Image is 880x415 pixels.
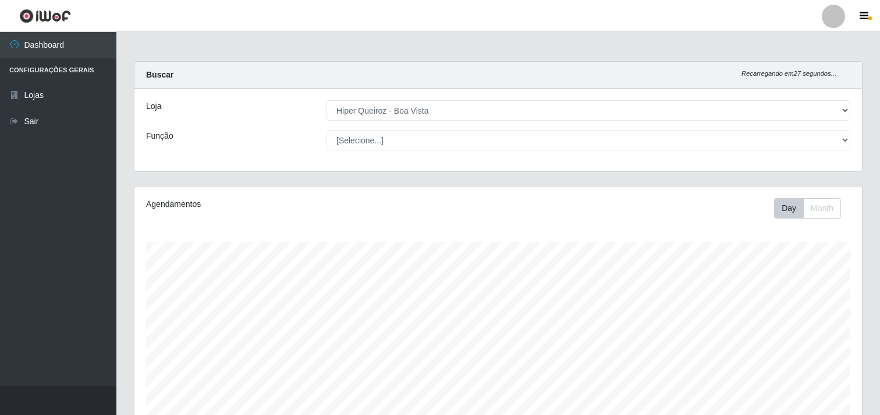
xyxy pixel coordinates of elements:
div: Toolbar with button groups [774,198,850,219]
div: Agendamentos [146,198,430,210]
button: Month [803,198,841,219]
label: Função [146,130,173,142]
img: CoreUI Logo [19,9,71,23]
div: First group [774,198,841,219]
button: Day [774,198,804,219]
i: Recarregando em 27 segundos... [741,70,836,77]
label: Loja [146,100,161,112]
strong: Buscar [146,70,173,79]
